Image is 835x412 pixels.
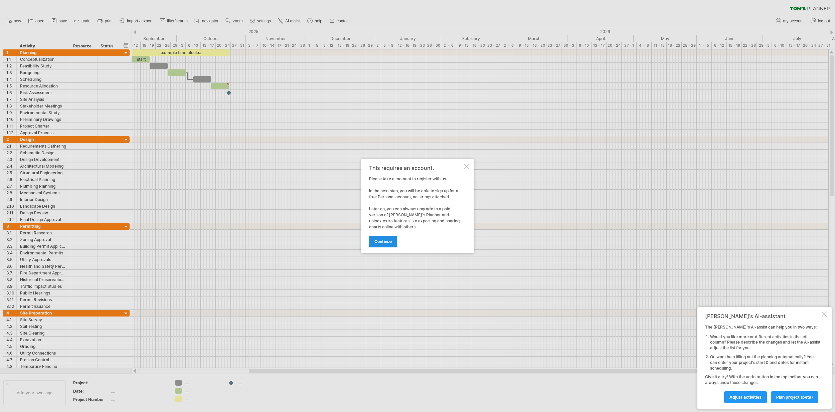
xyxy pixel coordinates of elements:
div: This requires an account. [369,165,463,171]
span: continue [374,239,392,244]
span: plan project (beta) [776,395,813,400]
li: Would you like more or different activities in the left column? Please describe the changes and l... [710,334,820,351]
a: continue [369,236,397,247]
a: Adjust activities [724,391,767,403]
li: Or, want help filling out the planning automatically? You can enter your project's start & end da... [710,354,820,371]
div: [PERSON_NAME]'s AI-assistant [705,313,820,320]
div: The [PERSON_NAME]'s AI-assist can help you in two ways: Give it a try! With the undo button in th... [705,325,820,403]
span: Adjust activities [729,395,762,400]
a: plan project (beta) [771,391,818,403]
div: Please take a moment to register with us. In the next step, you will be able to sign up for a fre... [369,165,463,247]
